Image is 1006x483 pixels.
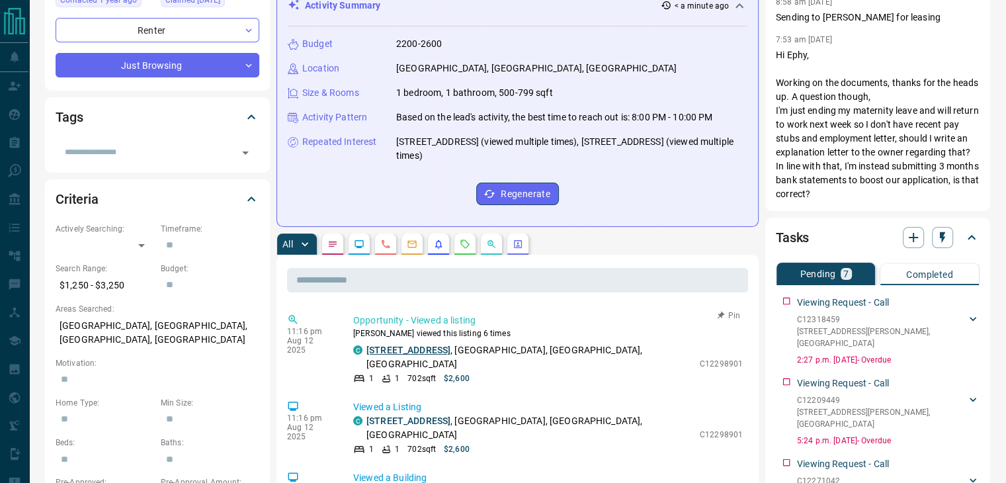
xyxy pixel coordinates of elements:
[353,400,743,414] p: Viewed a Listing
[407,373,436,384] p: 702 sqft
[843,269,849,279] p: 7
[287,327,333,336] p: 11:16 pm
[800,269,835,279] p: Pending
[302,62,339,75] p: Location
[513,239,523,249] svg: Agent Actions
[56,107,83,128] h2: Tags
[407,239,417,249] svg: Emails
[56,303,259,315] p: Areas Searched:
[700,358,743,370] p: C12298901
[56,275,154,296] p: $1,250 - $3,250
[302,135,376,149] p: Repeated Interest
[396,37,442,51] p: 2200-2600
[161,263,259,275] p: Budget:
[56,315,259,351] p: [GEOGRAPHIC_DATA], [GEOGRAPHIC_DATA], [GEOGRAPHIC_DATA], [GEOGRAPHIC_DATA]
[797,376,889,390] p: Viewing Request - Call
[776,11,980,24] p: Sending to [PERSON_NAME] for leasing
[797,457,889,471] p: Viewing Request - Call
[353,328,743,339] p: [PERSON_NAME] viewed this listing 6 times
[354,239,364,249] svg: Lead Browsing Activity
[776,227,809,248] h2: Tasks
[797,394,966,406] p: C12209449
[353,345,362,355] div: condos.ca
[56,189,99,210] h2: Criteria
[433,239,444,249] svg: Listing Alerts
[161,397,259,409] p: Min Size:
[302,37,333,51] p: Budget
[700,429,743,441] p: C12298901
[396,110,712,124] p: Based on the lead's activity, the best time to reach out is: 8:00 PM - 10:00 PM
[395,373,399,384] p: 1
[56,183,259,215] div: Criteria
[287,336,333,355] p: Aug 12 2025
[366,343,693,371] p: , [GEOGRAPHIC_DATA], [GEOGRAPHIC_DATA], [GEOGRAPHIC_DATA]
[56,101,259,133] div: Tags
[369,373,374,384] p: 1
[906,270,953,279] p: Completed
[444,373,470,384] p: $2,600
[56,263,154,275] p: Search Range:
[366,345,450,355] a: [STREET_ADDRESS]
[797,392,980,433] div: C12209449[STREET_ADDRESS][PERSON_NAME],[GEOGRAPHIC_DATA]
[444,443,470,455] p: $2,600
[56,18,259,42] div: Renter
[353,416,362,425] div: condos.ca
[56,223,154,235] p: Actively Searching:
[396,62,677,75] p: [GEOGRAPHIC_DATA], [GEOGRAPHIC_DATA], [GEOGRAPHIC_DATA]
[776,222,980,253] div: Tasks
[302,86,359,100] p: Size & Rooms
[56,53,259,77] div: Just Browsing
[460,239,470,249] svg: Requests
[366,414,693,442] p: , [GEOGRAPHIC_DATA], [GEOGRAPHIC_DATA], [GEOGRAPHIC_DATA]
[710,310,748,322] button: Pin
[797,326,966,349] p: [STREET_ADDRESS][PERSON_NAME] , [GEOGRAPHIC_DATA]
[797,406,966,430] p: [STREET_ADDRESS][PERSON_NAME] , [GEOGRAPHIC_DATA]
[56,357,259,369] p: Motivation:
[366,416,450,426] a: [STREET_ADDRESS]
[797,296,889,310] p: Viewing Request - Call
[797,435,980,447] p: 5:24 p.m. [DATE] - Overdue
[56,397,154,409] p: Home Type:
[776,35,832,44] p: 7:53 am [DATE]
[396,135,747,163] p: [STREET_ADDRESS] (viewed multiple times), [STREET_ADDRESS] (viewed multiple times)
[287,414,333,423] p: 11:16 pm
[369,443,374,455] p: 1
[287,423,333,441] p: Aug 12 2025
[776,48,980,257] p: Hi Ephy, Working on the documents, thanks for the heads up. A question though, I'm just ending my...
[407,443,436,455] p: 702 sqft
[302,110,367,124] p: Activity Pattern
[282,240,293,249] p: All
[797,314,966,326] p: C12318459
[236,144,255,162] button: Open
[486,239,497,249] svg: Opportunities
[395,443,399,455] p: 1
[396,86,553,100] p: 1 bedroom, 1 bathroom, 500-799 sqft
[380,239,391,249] svg: Calls
[476,183,559,205] button: Regenerate
[353,314,743,328] p: Opportunity - Viewed a listing
[161,437,259,449] p: Baths:
[327,239,338,249] svg: Notes
[161,223,259,235] p: Timeframe:
[797,311,980,352] div: C12318459[STREET_ADDRESS][PERSON_NAME],[GEOGRAPHIC_DATA]
[56,437,154,449] p: Beds:
[797,354,980,366] p: 2:27 p.m. [DATE] - Overdue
